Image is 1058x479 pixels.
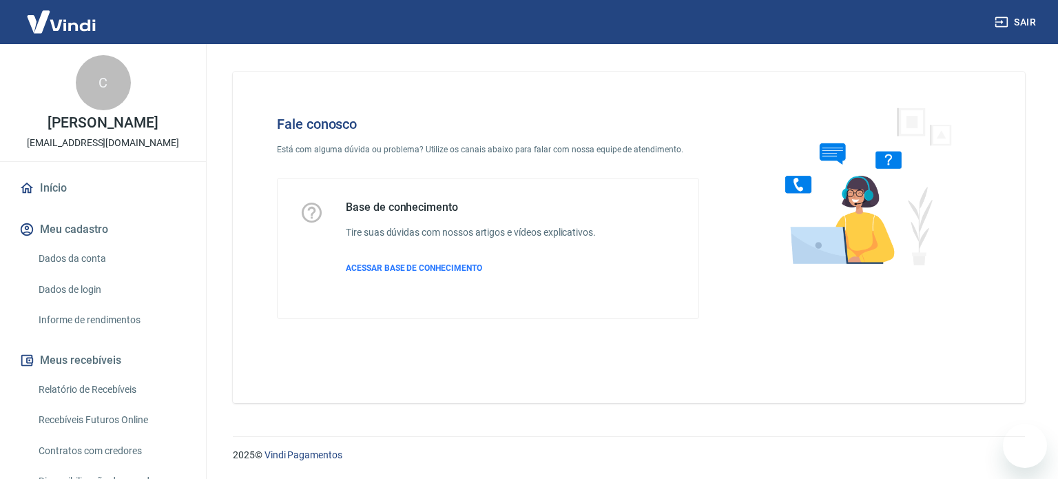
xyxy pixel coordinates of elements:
[17,345,189,376] button: Meus recebíveis
[17,214,189,245] button: Meu cadastro
[33,276,189,304] a: Dados de login
[17,173,189,203] a: Início
[33,437,189,465] a: Contratos com credores
[17,1,106,43] img: Vindi
[1003,424,1047,468] iframe: Botão para abrir a janela de mensagens, conversa em andamento
[346,201,596,214] h5: Base de conhecimento
[758,94,967,278] img: Fale conosco
[48,116,158,130] p: [PERSON_NAME]
[33,245,189,273] a: Dados da conta
[264,449,342,460] a: Vindi Pagamentos
[33,406,189,434] a: Recebíveis Futuros Online
[76,55,131,110] div: C
[277,143,699,156] p: Está com alguma dúvida ou problema? Utilize os canais abaixo para falar com nossa equipe de atend...
[346,262,596,274] a: ACESSAR BASE DE CONHECIMENTO
[33,376,189,404] a: Relatório de Recebíveis
[233,448,1025,462] p: 2025 ©
[277,116,699,132] h4: Fale conosco
[27,136,179,150] p: [EMAIL_ADDRESS][DOMAIN_NAME]
[992,10,1041,35] button: Sair
[33,306,189,334] a: Informe de rendimentos
[346,263,482,273] span: ACESSAR BASE DE CONHECIMENTO
[346,225,596,240] h6: Tire suas dúvidas com nossos artigos e vídeos explicativos.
